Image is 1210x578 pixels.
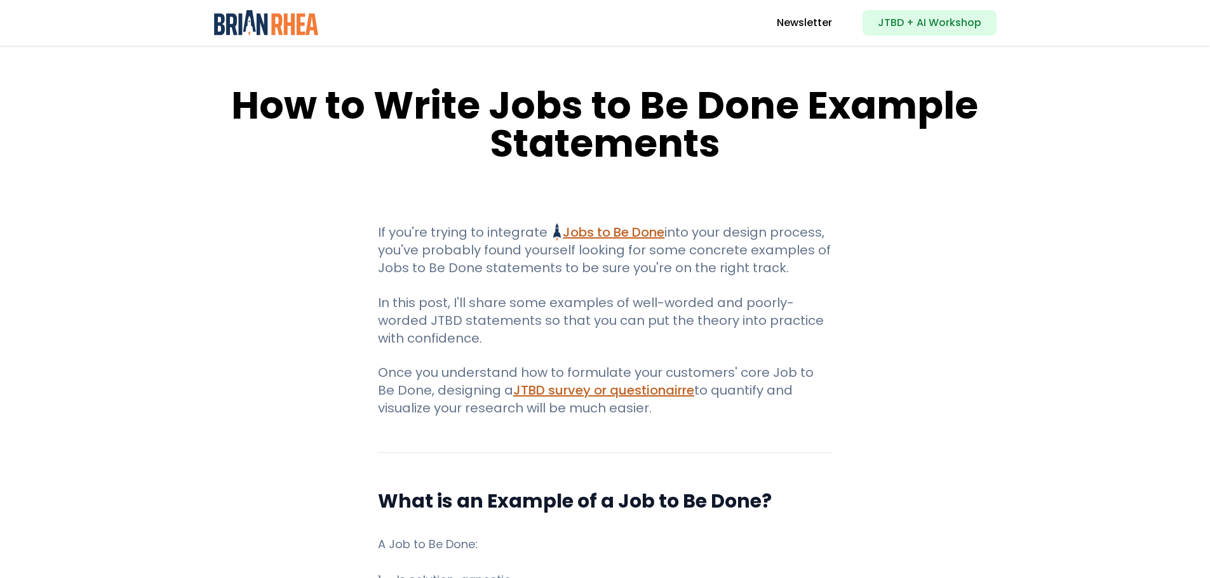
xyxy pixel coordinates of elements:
img: Brian Rhea [214,10,319,36]
a: Jobs to Be Done [553,223,664,241]
h2: What is an Example of a Job to Be Done? [378,489,832,514]
a: JTBD survey or questionairre [513,381,694,399]
a: JTBD + AI Workshop [863,10,997,36]
p: If you're trying to integrate into your design process, you've probably found yourself looking fo... [378,223,832,277]
h1: How to Write Jobs to Be Done Example Statements [202,86,1009,162]
a: Newsletter [777,15,832,30]
p: In this post, I'll share some examples of well-worded and poorly-worded JTBD statements so that y... [378,294,832,347]
p: Once you understand how to formulate your customers' core Job to Be Done, designing a to quantify... [378,364,832,417]
p: A Job to Be Done: [378,534,832,555]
